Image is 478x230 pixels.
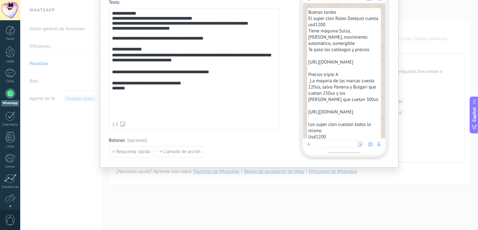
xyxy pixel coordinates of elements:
div: Calendario [1,123,19,127]
span: (opcional) [127,137,147,144]
span: Copilot [471,108,477,122]
span: Respuesta rápida [116,150,150,154]
span: Llamado de acción [163,150,201,154]
button: Respuesta rápida [109,146,154,157]
div: Correo [1,165,19,169]
button: Llamado de acción [156,146,204,157]
div: Chats [1,79,19,84]
div: Estadísticas [1,185,19,189]
div: Panel [1,37,19,41]
div: Leads [1,60,19,64]
span: Buenas tardes El super clon Rolex Datejust cuesta usd1200 Tiene máquina Suiza, [PERSON_NAME], mov... [308,9,380,140]
div: WhatsApp [1,100,19,106]
div: Listas [1,145,19,149]
span: Botones [109,137,279,144]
